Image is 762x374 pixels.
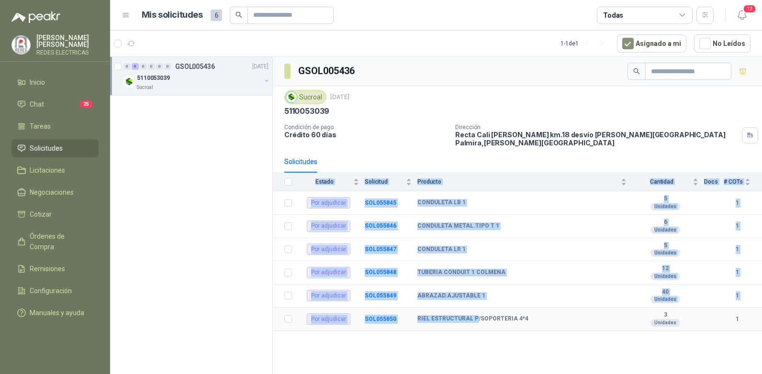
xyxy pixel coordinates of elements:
img: Logo peakr [11,11,60,23]
b: RIEL ESTRUCTURAL P/SOPORTERIA 4*4 [417,315,528,323]
span: Cantidad [632,178,691,185]
span: search [235,11,242,18]
span: Tareas [30,121,51,132]
p: REDES ELECTRICAS [36,50,99,55]
span: Licitaciones [30,165,65,176]
div: 0 [148,63,155,70]
a: SOL055848 [365,269,396,275]
b: 40 [632,288,698,296]
a: 0 6 0 0 0 0 GSOL005436[DATE] Company Logo5110053039Sucroal [123,61,270,91]
p: Crédito 60 días [284,131,448,139]
div: 0 [140,63,147,70]
span: 12 [743,4,756,13]
a: SOL055845 [365,199,396,206]
span: # COTs [724,178,743,185]
span: Remisiones [30,264,65,274]
b: 12 [632,265,698,273]
b: 1 [724,268,751,277]
b: 1 [724,245,751,254]
div: Por adjudicar [307,267,350,278]
a: Remisiones [11,260,99,278]
button: No Leídos [694,34,751,53]
th: Estado [298,173,365,191]
span: Solicitud [365,178,404,185]
b: 1 [724,315,751,324]
p: [DATE] [252,62,269,71]
a: SOL055849 [365,292,396,299]
div: Todas [603,10,623,21]
div: Unidades [650,273,680,280]
p: Sucroal [137,84,153,91]
p: Dirección [455,124,738,131]
th: Solicitud [365,173,417,191]
a: Inicio [11,73,99,91]
img: Company Logo [286,92,297,102]
button: Asignado a mi [617,34,686,53]
a: SOL055847 [365,246,396,253]
a: Licitaciones [11,161,99,179]
div: Unidades [650,249,680,257]
span: Negociaciones [30,187,74,198]
b: CONDULETA METAL.TIPO T 1 [417,222,499,230]
b: CONDULETA LB 1 [417,199,466,207]
div: Por adjudicar [307,243,350,255]
h3: GSOL005436 [298,64,356,78]
div: 1 - 1 de 1 [560,36,609,51]
div: Unidades [650,226,680,234]
p: GSOL005436 [175,63,215,70]
a: Chat25 [11,95,99,113]
div: Por adjudicar [307,220,350,232]
div: Por adjudicar [307,290,350,301]
span: 6 [211,10,222,21]
div: Sucroal [284,90,326,104]
b: ABRAZAD.AJUSTABLE 1 [417,292,485,300]
b: 1 [724,221,751,231]
th: Producto [417,173,632,191]
span: Estado [298,178,351,185]
p: 5110053039 [284,106,329,116]
a: Configuración [11,282,99,300]
div: Por adjudicar [307,197,350,209]
img: Company Logo [123,76,135,88]
a: Cotizar [11,205,99,223]
a: Solicitudes [11,139,99,157]
div: Unidades [650,296,680,303]
div: 0 [164,63,171,70]
div: 0 [123,63,131,70]
p: Recta Cali [PERSON_NAME] km.18 desvío [PERSON_NAME][GEOGRAPHIC_DATA] Palmira , [PERSON_NAME][GEOG... [455,131,738,147]
a: SOL055850 [365,316,396,322]
h1: Mis solicitudes [142,8,203,22]
div: Por adjudicar [307,313,350,325]
p: [PERSON_NAME] [PERSON_NAME] [36,34,99,48]
b: 1 [724,198,751,208]
button: 12 [733,7,751,24]
span: 25 [79,100,93,108]
div: Unidades [650,203,680,210]
p: [DATE] [330,93,349,102]
b: 3 [632,311,698,319]
span: Inicio [30,77,45,88]
div: 6 [132,63,139,70]
p: Condición de pago [284,124,448,131]
th: Cantidad [632,173,704,191]
a: Tareas [11,117,99,135]
span: Configuración [30,286,72,296]
div: Unidades [650,319,680,327]
span: Producto [417,178,619,185]
b: 1 [724,291,751,300]
b: CONDULETA LR 1 [417,246,466,253]
b: 5 [632,242,698,250]
b: TUBERIA CONDUIT 1 COLMENA [417,269,505,276]
span: Solicitudes [30,143,63,154]
b: 5 [632,195,698,203]
b: 6 [632,219,698,226]
a: Manuales y ayuda [11,304,99,322]
span: Chat [30,99,44,110]
th: # COTs [724,173,762,191]
a: Órdenes de Compra [11,227,99,256]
